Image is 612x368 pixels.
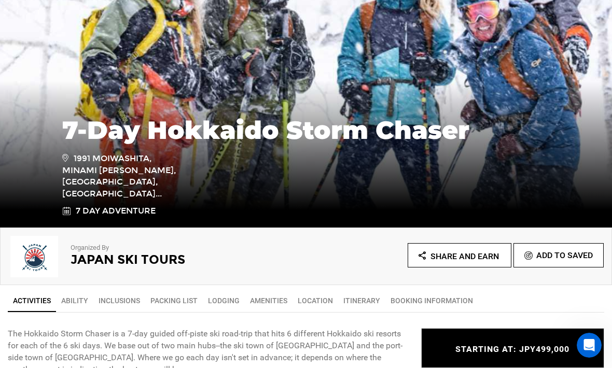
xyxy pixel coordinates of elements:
[128,224,158,245] button: Surf
[17,66,162,157] div: Welcome to Heli! 👋 We are a marketplace for adventures all over the world. What type of adventure...
[8,60,199,186] div: Carl says…
[17,165,100,172] div: [PERSON_NAME] • 6m ago
[245,290,293,311] a: Amenities
[145,290,203,311] a: Packing List
[162,224,194,245] button: Dive
[76,205,156,217] span: 7 Day Adventure
[293,290,338,311] a: Location
[577,333,602,358] iframe: Intercom live chat
[50,5,118,13] h1: [PERSON_NAME]
[536,250,593,260] span: Add To Saved
[71,243,273,253] p: Organized By
[71,253,273,266] h2: Japan Ski Tours
[430,251,499,261] span: Share and Earn
[8,60,170,163] div: Welcome to Heli! 👋We are a marketplace for adventures all over the world.There are absolutely no ...
[59,250,96,271] button: Safari
[93,290,145,311] a: Inclusions
[30,6,46,22] img: Profile image for Carl
[385,290,478,311] a: BOOKING INFORMATION
[92,224,122,245] button: Fish
[8,236,60,277] img: f70ec555913a46bce1748618043a7c2a.png
[455,344,569,354] span: STARTING AT: JPY499,000
[62,152,184,200] span: 1991 Moiwashita, Minami [PERSON_NAME], [GEOGRAPHIC_DATA], [GEOGRAPHIC_DATA]...
[122,276,194,297] button: Something Else
[25,224,52,245] button: Ski
[17,97,155,125] b: There are absolutely no mark-ups when you book with [PERSON_NAME].
[50,13,129,23] p: The team can also help
[62,116,550,144] h1: 7-Day Hokkaido Storm Chaser
[135,250,194,271] button: Custom Trip
[101,250,132,271] button: Bike
[162,4,182,24] button: Home
[8,290,56,312] a: Activities
[338,290,385,311] a: Itinerary
[56,290,93,311] a: Ability
[57,224,87,245] button: Kite
[182,4,201,23] div: Close
[203,290,245,311] a: Lodging
[7,4,26,24] button: go back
